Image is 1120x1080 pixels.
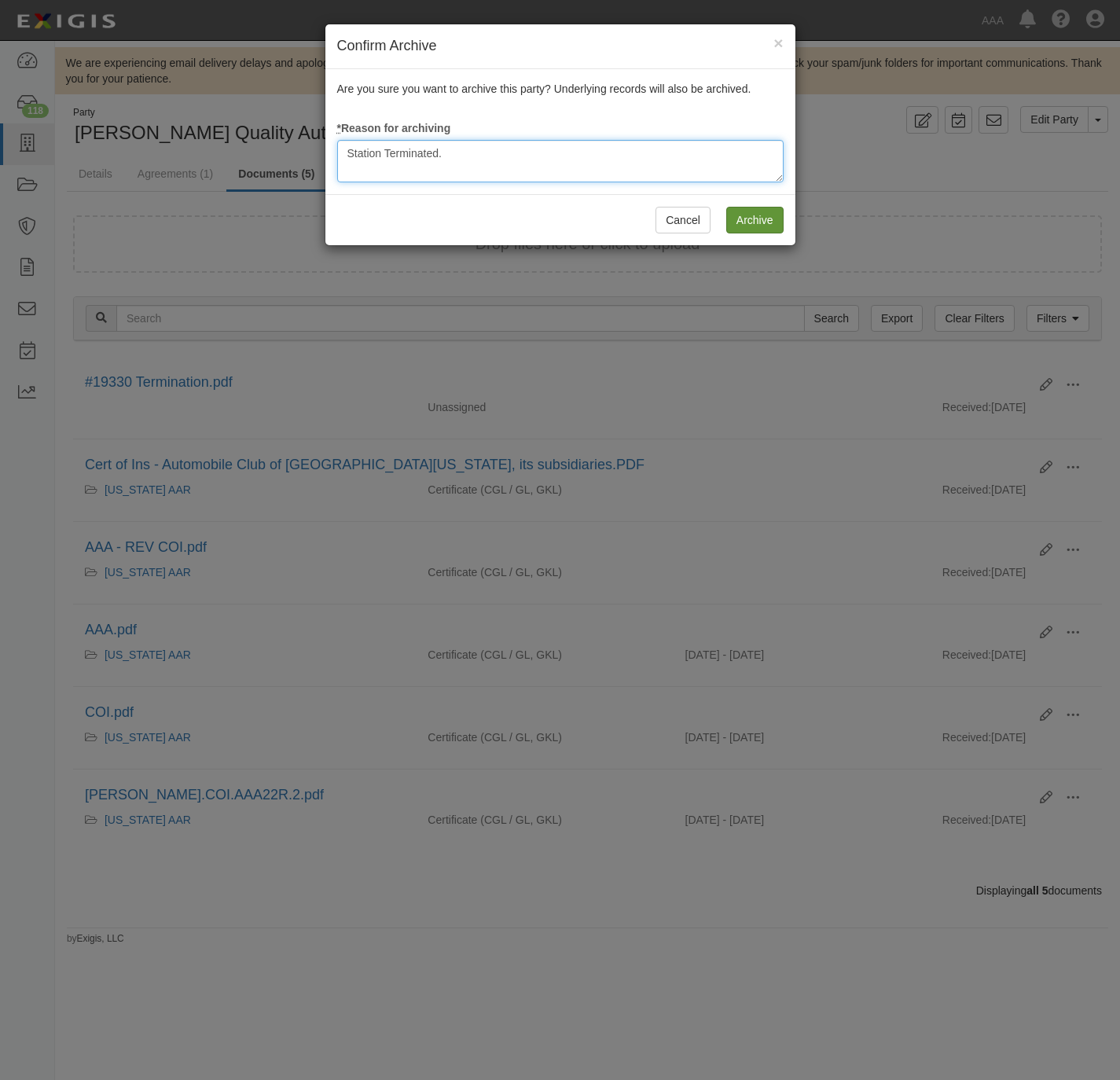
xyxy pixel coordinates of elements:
label: Reason for archiving [337,120,451,136]
abbr: required [337,122,341,134]
input: Archive [726,207,784,233]
span: × [773,34,783,52]
button: Cancel [655,207,711,233]
button: Close [773,35,783,51]
h4: Confirm Archive [337,36,784,57]
div: Are you sure you want to archive this party? Underlying records will also be archived. [325,69,795,194]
